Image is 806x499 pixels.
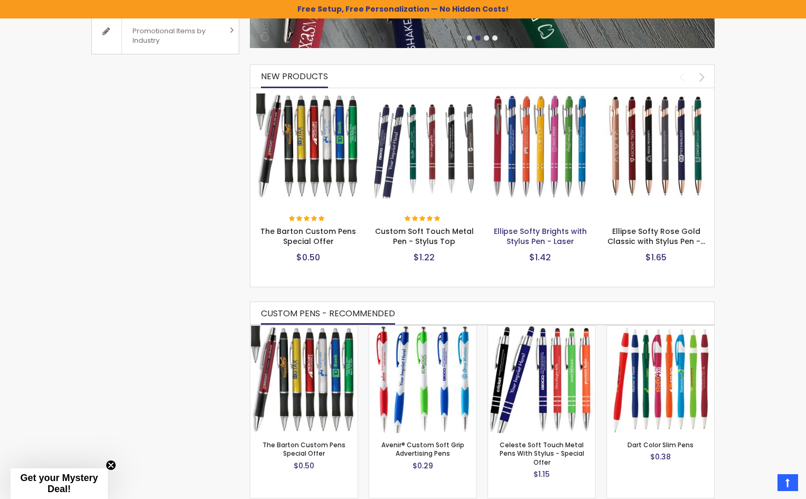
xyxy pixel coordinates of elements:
[488,326,595,433] img: Celeste Soft Touch Metal Pens With Stylus - Special Offer
[533,469,550,479] span: $1.15
[372,93,477,102] a: Custom Soft Touch Metal Pen - Stylus Top
[488,325,595,334] a: Celeste Soft Touch Metal Pens With Stylus - Special Offer
[261,307,395,319] span: CUSTOM PENS - RECOMMENDED
[106,460,116,470] button: Close teaser
[604,93,709,102] a: Ellipse Softy Rose Gold Classic with Stylus Pen - Silver Laser
[413,460,433,471] span: $0.29
[369,326,476,433] img: Avenir® Custom Soft Grip Advertising Pens
[607,326,714,433] img: Dart Color slim Pens
[375,226,474,247] a: Custom Soft Touch Metal Pen - Stylus Top
[11,468,108,499] div: Get your Mystery Deal!Close teaser
[672,68,691,86] div: prev
[645,251,667,263] span: $1.65
[488,93,593,102] a: Ellipse Softy Brights with Stylus Pen - Laser
[92,17,239,54] a: Promotional Items by Industry
[256,93,361,199] img: The Barton Custom Pens Special Offer
[693,68,711,86] div: next
[607,226,705,247] a: Ellipse Softy Rose Gold Classic with Stylus Pen -…
[250,325,358,334] a: The Barton Custom Pens Special Offer
[260,226,356,247] a: The Barton Custom Pens Special Offer
[369,325,476,334] a: Avenir® Custom Soft Grip Advertising Pens
[529,251,551,263] span: $1.42
[604,93,709,199] img: Ellipse Softy Rose Gold Classic with Stylus Pen - Silver Laser
[263,440,345,458] a: The Barton Custom Pens Special Offer
[296,251,320,263] span: $0.50
[488,93,593,199] img: Ellipse Softy Brights with Stylus Pen - Laser
[494,226,587,247] a: Ellipse Softy Brights with Stylus Pen - Laser
[294,460,314,471] span: $0.50
[121,17,226,54] span: Promotional Items by Industry
[405,215,442,223] div: 100%
[261,70,328,82] span: New Products
[414,251,435,263] span: $1.22
[607,325,714,334] a: Dart Color slim Pens
[500,440,584,466] a: Celeste Soft Touch Metal Pens With Stylus - Special Offer
[289,215,326,223] div: 100%
[381,440,464,458] a: Avenir® Custom Soft Grip Advertising Pens
[372,93,477,199] img: Custom Soft Touch Metal Pen - Stylus Top
[256,93,361,102] a: The Barton Custom Pens Special Offer
[20,473,98,494] span: Get your Mystery Deal!
[250,326,358,433] img: The Barton Custom Pens Special Offer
